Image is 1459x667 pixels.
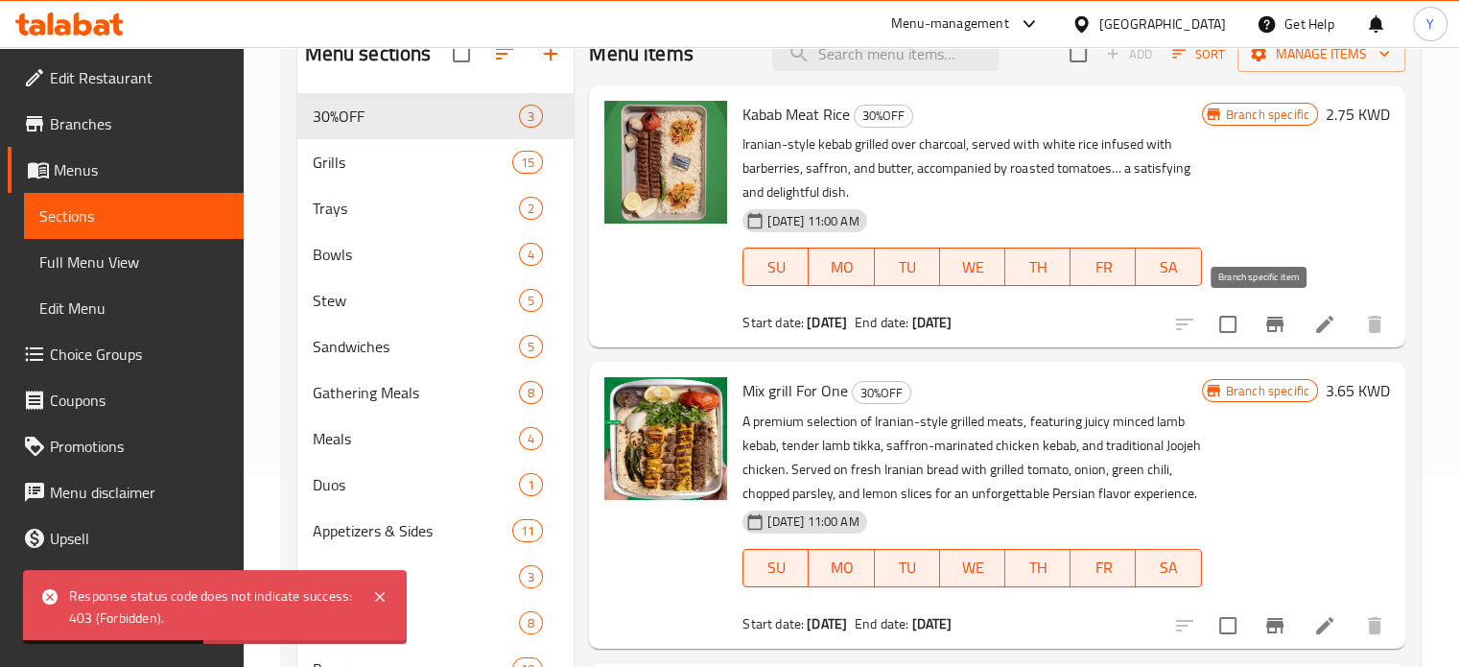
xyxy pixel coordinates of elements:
[297,508,575,554] div: Appetizers & Sides11
[313,473,520,496] span: Duos
[809,248,874,286] button: MO
[1253,42,1390,66] span: Manage items
[1071,549,1136,587] button: FR
[742,310,804,335] span: Start date:
[520,200,542,218] span: 2
[742,100,850,129] span: Kabab Meat Rice
[807,611,847,636] b: [DATE]
[519,565,543,588] div: items
[313,427,520,450] div: Meals
[24,285,244,331] a: Edit Menu
[8,147,244,193] a: Menus
[50,66,228,89] span: Edit Restaurant
[742,132,1201,204] p: Iranian-style kebab grilled over charcoal, served with white rice infused with barberries, saffro...
[1005,549,1071,587] button: TH
[313,197,520,220] div: Trays
[297,323,575,369] div: Sandwiches5
[1136,549,1201,587] button: SA
[69,585,353,629] div: Response status code does not indicate success: 403 (Forbidden).
[313,151,513,174] span: Grills
[297,554,575,600] div: Fries3
[297,416,575,462] div: Meals4
[853,382,910,404] span: 30%OFF
[1252,301,1298,347] button: Branch-specific-item
[816,554,866,582] span: MO
[313,611,520,634] span: Add Flavours
[772,37,999,71] input: search
[24,193,244,239] a: Sections
[1098,39,1160,69] span: Add item
[519,243,543,266] div: items
[1167,39,1230,69] button: Sort
[520,107,542,126] span: 3
[940,549,1005,587] button: WE
[855,611,908,636] span: End date:
[519,335,543,358] div: items
[313,335,520,358] span: Sandwiches
[513,154,542,172] span: 15
[520,476,542,494] span: 1
[1326,101,1390,128] h6: 2.75 KWD
[807,310,847,335] b: [DATE]
[520,384,542,402] span: 8
[1326,377,1390,404] h6: 3.65 KWD
[8,515,244,561] a: Upsell
[8,377,244,423] a: Coupons
[50,112,228,135] span: Branches
[1013,253,1063,281] span: TH
[742,376,848,405] span: Mix grill For One
[297,277,575,323] div: Stew5
[1252,603,1298,649] button: Branch-specific-item
[313,289,520,312] span: Stew
[297,93,575,139] div: 30%OFF3
[589,39,694,68] h2: Menu items
[8,607,244,654] a: Grocery Checklist
[604,101,727,224] img: Kabab Meat Rice
[297,231,575,277] div: Bowls4
[39,250,228,274] span: Full Menu View
[1352,301,1398,347] button: delete
[742,248,809,286] button: SU
[855,105,912,127] span: 30%OFF
[313,519,513,542] span: Appetizers & Sides
[809,549,874,587] button: MO
[8,55,244,101] a: Edit Restaurant
[1071,248,1136,286] button: FR
[441,34,482,74] span: Select all sections
[513,522,542,540] span: 11
[313,105,520,128] div: 30%OFF
[39,204,228,227] span: Sections
[742,549,809,587] button: SU
[313,381,520,404] span: Gathering Meals
[50,481,228,504] span: Menu disclaimer
[520,568,542,586] span: 3
[1143,554,1193,582] span: SA
[519,105,543,128] div: items
[1078,253,1128,281] span: FR
[297,185,575,231] div: Trays2
[1078,554,1128,582] span: FR
[8,101,244,147] a: Branches
[24,239,244,285] a: Full Menu View
[519,289,543,312] div: items
[520,246,542,264] span: 4
[313,243,520,266] span: Bowls
[912,611,953,636] b: [DATE]
[1218,382,1317,400] span: Branch specific
[313,565,520,588] div: Fries
[875,549,940,587] button: TU
[882,554,932,582] span: TU
[1172,43,1225,65] span: Sort
[8,423,244,469] a: Promotions
[519,381,543,404] div: items
[297,369,575,416] div: Gathering Meals8
[912,310,953,335] b: [DATE]
[305,39,432,68] h2: Menu sections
